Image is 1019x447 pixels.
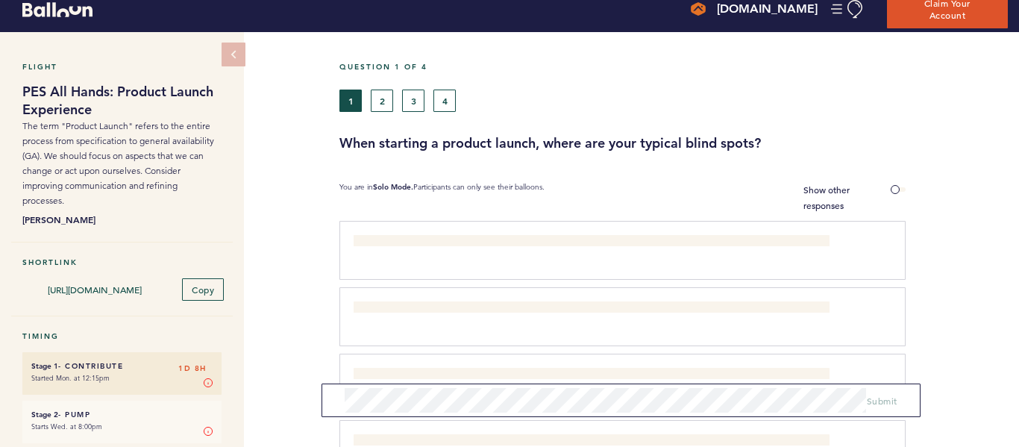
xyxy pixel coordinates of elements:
[192,284,214,296] span: Copy
[22,120,214,206] span: The term "Product Launch" refers to the entire process from specification to general availability...
[354,303,720,315] span: Having to research and look through the spec as CORE tends to be left out on a lot of them.
[354,237,528,248] span: What the GA date is and why it was chosen.
[373,182,413,192] b: Solo Mode.
[22,257,222,267] h5: Shortlink
[31,410,58,419] small: Stage 2
[22,331,222,341] h5: Timing
[31,361,213,371] h6: - Contribute
[11,1,93,16] a: Balloon
[339,182,545,213] p: You are in Participants can only see their balloons.
[339,90,362,112] button: 1
[178,361,207,376] span: 1D 8H
[402,90,424,112] button: 3
[354,369,665,381] span: The reason why a Product Brief isn't created for every new feature or product.
[22,83,222,119] h1: PES All Hands: Product Launch Experience
[22,62,222,72] h5: Flight
[339,62,1008,72] h5: Question 1 of 4
[31,373,110,383] time: Started Mon. at 12:15pm
[31,422,102,431] time: Starts Wed. at 8:00pm
[22,212,222,227] b: [PERSON_NAME]
[433,90,456,112] button: 4
[31,361,58,371] small: Stage 1
[867,393,897,408] button: Submit
[22,2,93,17] svg: Balloon
[182,278,224,301] button: Copy
[339,134,1008,152] h3: When starting a product launch, where are your typical blind spots?
[867,395,897,407] span: Submit
[803,184,850,211] span: Show other responses
[31,410,213,419] h6: - Pump
[371,90,393,112] button: 2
